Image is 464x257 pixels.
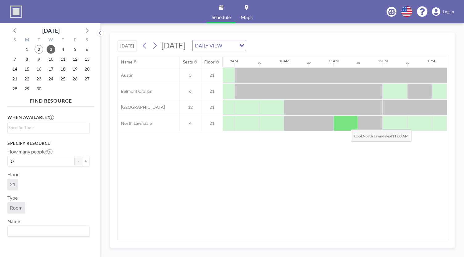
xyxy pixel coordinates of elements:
[7,195,18,201] label: Type
[7,218,20,224] label: Name
[118,88,152,94] span: Belmont Craigin
[47,45,55,54] span: Wednesday, September 3, 2025
[224,42,236,50] input: Search for option
[82,156,89,166] button: +
[71,45,79,54] span: Friday, September 5, 2025
[180,88,201,94] span: 6
[35,65,43,73] span: Tuesday, September 16, 2025
[23,84,31,93] span: Monday, September 29, 2025
[201,120,223,126] span: 21
[33,36,45,44] div: T
[351,129,412,142] span: Book at
[23,65,31,73] span: Monday, September 15, 2025
[204,59,215,65] div: Floor
[7,149,52,155] label: How many people?
[7,171,19,177] label: Floor
[378,59,388,63] div: 12PM
[118,120,152,126] span: North Lawndale
[356,61,360,65] div: 30
[47,75,55,83] span: Wednesday, September 24, 2025
[35,84,43,93] span: Tuesday, September 30, 2025
[10,75,19,83] span: Sunday, September 21, 2025
[8,226,89,236] div: Search for option
[180,72,201,78] span: 5
[118,72,134,78] span: Austin
[81,36,93,44] div: S
[83,55,91,63] span: Saturday, September 13, 2025
[10,65,19,73] span: Sunday, September 14, 2025
[59,65,67,73] span: Thursday, September 18, 2025
[10,181,15,187] span: 21
[201,88,223,94] span: 21
[161,41,186,50] span: [DATE]
[307,61,311,65] div: 30
[42,26,60,35] div: [DATE]
[23,55,31,63] span: Monday, September 8, 2025
[59,75,67,83] span: Thursday, September 25, 2025
[71,65,79,73] span: Friday, September 19, 2025
[8,124,86,131] input: Search for option
[10,205,23,211] span: Room
[118,104,165,110] span: [GEOGRAPHIC_DATA]
[329,59,339,63] div: 11AM
[83,75,91,83] span: Saturday, September 27, 2025
[7,141,89,146] h3: Specify resource
[59,55,67,63] span: Thursday, September 11, 2025
[47,55,55,63] span: Wednesday, September 10, 2025
[21,36,33,44] div: M
[241,15,253,20] span: Maps
[121,59,132,65] div: Name
[35,55,43,63] span: Tuesday, September 9, 2025
[392,134,408,138] b: 11:00 AM
[180,104,201,110] span: 12
[406,61,409,65] div: 30
[8,123,89,132] div: Search for option
[75,156,82,166] button: -
[443,9,454,14] span: Log in
[23,75,31,83] span: Monday, September 22, 2025
[10,84,19,93] span: Sunday, September 28, 2025
[432,7,454,16] a: Log in
[180,120,201,126] span: 4
[10,55,19,63] span: Sunday, September 7, 2025
[9,36,21,44] div: S
[427,59,435,63] div: 1PM
[47,65,55,73] span: Wednesday, September 17, 2025
[183,59,193,65] div: Seats
[23,45,31,54] span: Monday, September 1, 2025
[57,36,69,44] div: T
[201,104,223,110] span: 21
[71,55,79,63] span: Friday, September 12, 2025
[10,6,22,18] img: organization-logo
[194,42,223,50] span: DAILY VIEW
[7,95,94,104] h4: FIND RESOURCE
[35,45,43,54] span: Tuesday, September 2, 2025
[230,59,238,63] div: 9AM
[45,36,57,44] div: W
[83,45,91,54] span: Saturday, September 6, 2025
[35,75,43,83] span: Tuesday, September 23, 2025
[363,134,389,138] b: North Lawndale
[71,75,79,83] span: Friday, September 26, 2025
[118,40,137,51] button: [DATE]
[69,36,81,44] div: F
[193,40,246,51] div: Search for option
[201,72,223,78] span: 21
[212,15,231,20] span: Schedule
[83,65,91,73] span: Saturday, September 20, 2025
[258,61,261,65] div: 30
[59,45,67,54] span: Thursday, September 4, 2025
[8,227,86,235] input: Search for option
[279,59,289,63] div: 10AM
